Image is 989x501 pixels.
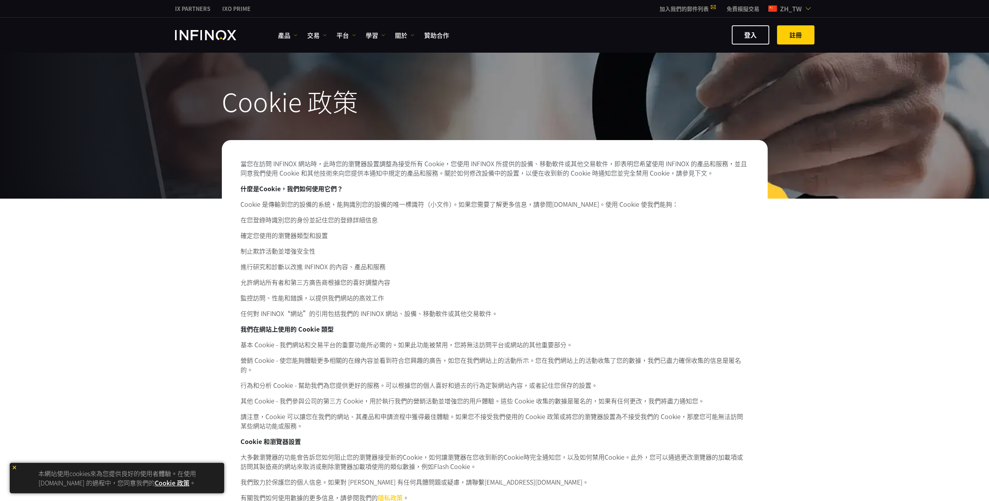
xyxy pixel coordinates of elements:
li: 進行研究和診斷以改進 INFINOX 的內容、產品和服務 [241,262,749,271]
li: 任何對 INFINOX“網站”的引用包括我們的 INFINOX 網站、設備、移動軟件或其他交易軟件。 [241,309,749,318]
a: 贊助合作 [424,30,449,40]
a: Cookie 政策 [155,478,189,487]
a: 平台 [336,30,356,40]
img: yellow close icon [12,465,17,470]
a: 學習 [366,30,385,40]
li: 監控訪問、性能和錯誤，以提供我們網站的高效工作 [241,293,749,302]
h1: Cookie 政策 [222,88,768,114]
a: INFINOX [216,5,257,13]
p: 當您在訪問 INFINOX 網站時，此時您的瀏覽器設置調整為接受所有 Cookie，您使用 INFINOX 所提供的設備、移動軟件或其他交易軟件，即表明您希望使用 INFINOX 的產品和服務，... [241,159,749,178]
span: zh_tw [777,4,805,13]
a: 加入我們的郵件列表 [654,5,721,12]
li: 在您登錄時識別您的身份並記住您的登錄詳細信息 [241,215,749,224]
li: 允許網站所有者和第三方廣告商根據您的喜好調整內容 [241,277,749,287]
li: 基本 Cookie - 我們網站和交易平台的重要功能所必需的。如果此功能被禁用，您將無法訪問平台或網站的其他重要部分。 [241,340,749,349]
li: 大多數瀏覽器的功能會告訴您如何阻止您的瀏覽器接受新的Cookie，如何讓瀏覽器在您收到新的Cookie時完全通知您，以及如何禁用Cookie。此外，您可以通過更改瀏覽器的加載項或訪問其製造商的網... [241,452,749,471]
li: 行為和分析 Cookie - 幫助我們為您提供更好的服務。可以根據您的個人喜好和過去的行為定製網站內容，或者記住您保存的設置。 [241,380,749,390]
li: 制止欺詐活動並增強安全性 [241,246,749,256]
a: 產品 [278,30,297,40]
li: 營銷 Cookie - 使您能夠體驗更多相關的在線內容並看到符合您興趣的廣告，如您在我們網站上的活動所示。您在我們網站上的活動收集了您的數據，我們已盡力確保收集的信息是匿名的。 [241,355,749,374]
a: 交易 [307,30,327,40]
p: 我們在網站上使用的 Cookie 類型 [241,324,749,334]
a: INFINOX MENU [721,5,765,13]
a: 註冊 [777,25,814,44]
a: INFINOX Logo [175,30,255,40]
li: 其他 Cookie - 我們參與公司的第三方 Cookie，用於執行我們的營銷活動並增強您的用戶體驗。這些 Cookie 收集的數據是匿名的，如果有任何更改，我們將盡力通知您。 [241,396,749,405]
li: 我們致力於保護您的個人信息。如果對 [PERSON_NAME] 有任何具體問題或疑慮，請聯繫 。 [241,477,749,487]
p: 什麼是Cookie，我們如何使用它們？ [241,184,749,193]
a: [EMAIL_ADDRESS][DOMAIN_NAME] [485,477,582,487]
li: Cookie 是傳輸到您的設備的系統，能夠識別您的設備的唯一標識符（小文件）。如果您需要了解更多信息，請參閱 。使用 Cookie 使我們能夠： [241,199,749,209]
p: Cookie 和瀏覽器設置 [241,437,749,446]
a: [DOMAIN_NAME] [552,199,599,209]
a: INFINOX [169,5,216,13]
a: 關於 [395,30,414,40]
a: 登入 [732,25,769,44]
li: 確定您使用的瀏覽器類型和設置 [241,231,749,240]
li: 請注意，Cookie 可以讓您在我們的網站、其產品和申請流程中獲得最佳體驗。如果您不接受我們使用的 Cookie 政策或將您的瀏覽器設置為不接受我們的 Cookie，那麼您可能無法訪問某些網站功... [241,412,749,430]
p: 本網站使用cookies來為您提供良好的使用者體驗。在使用 [DOMAIN_NAME] 的過程中，您同意我們的 。 [14,467,220,489]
